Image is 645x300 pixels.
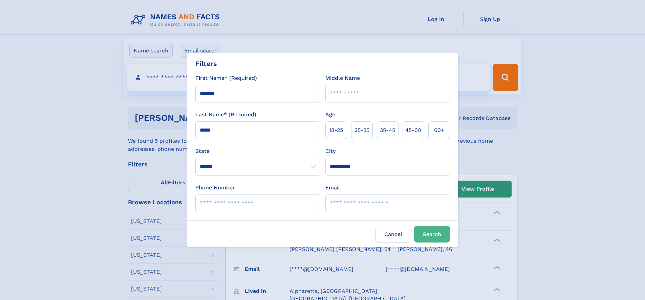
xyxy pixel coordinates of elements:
div: Filters [195,59,217,69]
label: Age [325,111,335,119]
label: Email [325,184,340,192]
button: Search [414,226,450,243]
label: Cancel [375,226,411,243]
label: Last Name* (Required) [195,111,256,119]
span: 60+ [434,126,444,134]
label: First Name* (Required) [195,74,257,82]
label: Phone Number [195,184,235,192]
span: 18‑25 [329,126,343,134]
span: 45‑60 [405,126,421,134]
label: State [195,147,320,155]
span: 25‑35 [354,126,369,134]
label: Middle Name [325,74,360,82]
span: 35‑45 [380,126,395,134]
label: City [325,147,336,155]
